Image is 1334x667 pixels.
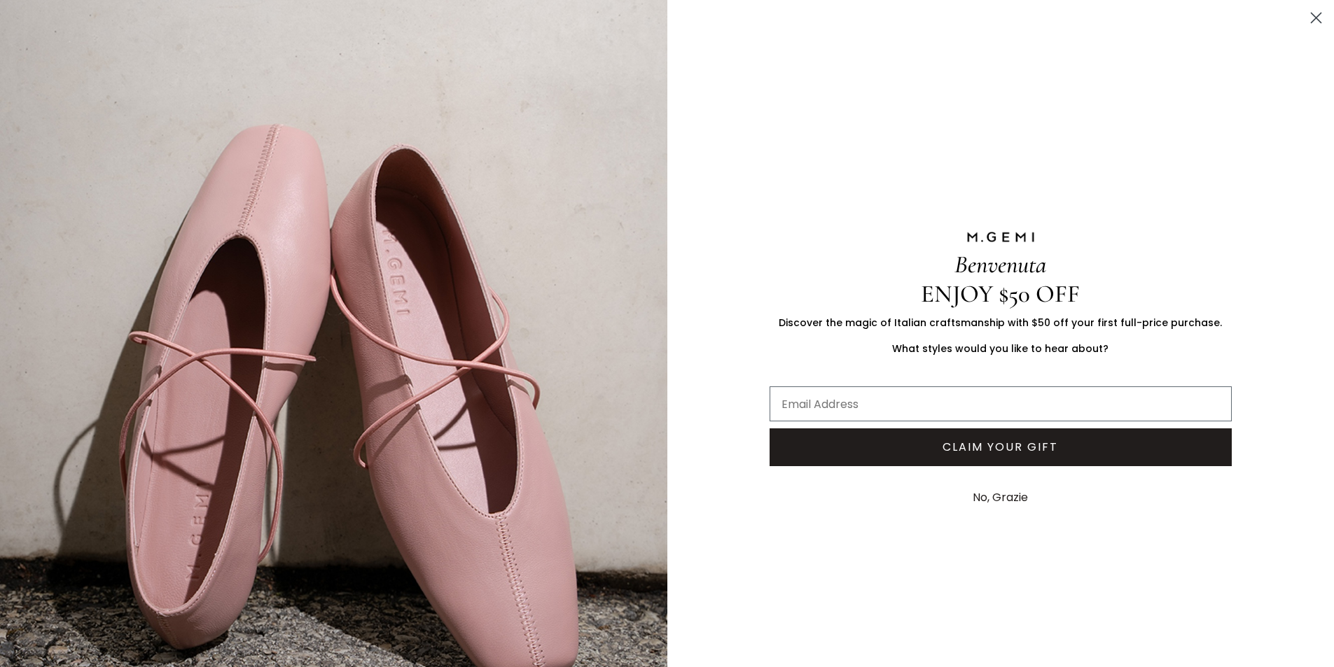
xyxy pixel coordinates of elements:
button: Close dialog [1304,6,1328,30]
button: CLAIM YOUR GIFT [770,428,1232,466]
input: Email Address [770,386,1232,421]
span: Benvenuta [954,250,1046,279]
span: What styles would you like to hear about? [892,342,1109,356]
span: ENJOY $50 OFF [921,279,1080,309]
img: M.GEMI [966,231,1036,244]
span: Discover the magic of Italian craftsmanship with $50 off your first full-price purchase. [779,316,1222,330]
button: No, Grazie [966,480,1035,515]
